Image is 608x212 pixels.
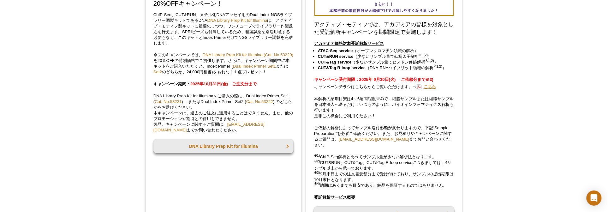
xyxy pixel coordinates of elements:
p: 今回のキャンペーンでは、 を20％OFFの特別価格でご提供します。さらに、キャンペーン期間中に本キットをご購入いただくと、Index Primer ( または のどちらか、24,000円相当)を... [153,52,294,75]
u: アカデミア価格対象受託解析サービス [314,41,384,46]
div: Open Intercom Messenger [587,191,602,206]
sup: ※1,2) [426,59,434,63]
p: キャンペーンチラシはこちらからご覧いただけます。⇒ [314,84,454,90]
p: ご依頼の解析によってサンプル送付形態が変わりますので、下記“Sample Preparation”を必ずご確認ください。また、お見積りやキャンペーンに関するご質問は、 までお問い合わせください。 [314,125,454,148]
li: （少ないサンプル量でヒストン修飾解析 ） [318,59,448,65]
strong: CUT&RUN service [318,54,354,59]
li: （少ないサンプル量で転写因子解析 ） [318,54,448,59]
p: DNA Library Prep Kit for Illuminaをご購入の際に、Dual Index Primer Set1 ( ) 、またはDual Index Primer Set2 ( ... [153,93,294,133]
p: 本解析の納期目安は4～6週間程度※4)で、細胞サンプルまたは組織サンプルを日本法人へ送るだけ！いつものように、バイオインフォマティクス解析も行います！ 是非この機会にご利用ください！ [314,96,454,119]
a: DNA Library Prep Kit for Illumina (Cat. No.53220) [203,52,293,57]
a: [EMAIL_ADDRESS][DOMAIN_NAME] [153,122,265,132]
strong: キャンペーン受付期限：2025年 9月30日(火) ご依頼分まで※3) [314,77,433,82]
a: [EMAIL_ADDRESS][DOMAIN_NAME] [339,137,409,142]
sup: ※1) [314,153,320,157]
sup: ※2) [314,159,320,163]
p: ChIP-Seq解析と比べてサンプル量が少ない解析法となります。 CUT&RUN、CUT&Tag、CUT&Tag R-loop serviceにつきましては、4サンプル以上から承っております。 ... [314,154,454,188]
a: Set2 [153,70,162,74]
strong: CUT&Tag R-loop service [318,65,366,70]
p: ChIP-Seq、CUT&RUN、メチル化DNAアッセイ用のDual Index NGSライブラリー調製キットであるDNA は、アクティブ・モティフ製キットに最適化しつつ、ワンチューブでライブラ... [153,12,294,46]
sup: ※4) [314,182,320,185]
u: 受託解析サービス概要 [314,195,355,200]
span: 2025年10月31日(金) ご注文分まで [190,82,257,86]
li: （オープンクロマチン領域の解析） [318,48,448,54]
a: Cat. No.53221 [155,99,182,104]
sup: ※3) [314,170,320,174]
a: DNA Library Prep Kit for Illumina [153,139,294,153]
li: （DNA-RNAハイブリット領域の解析 ） [318,65,448,71]
a: Dual Index Primer Set1 [233,64,276,69]
a: こちら [417,84,436,90]
a: DNA Library Prep Kit for Illumina [207,18,267,23]
strong: CUT&Tag service [318,60,352,64]
h3: アクティブ・モティフでは、アカデミアの皆様を対象とした受託解析キャンペーンを期間限定で実施します！ [314,21,454,36]
strong: ATAC-Seq service [318,48,353,53]
a: Cat. No.53222 [246,99,273,104]
sup: ※1,2) [419,53,428,57]
sup: ※1,2) [434,64,443,68]
strong: キャンペーン期間： [153,82,257,86]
